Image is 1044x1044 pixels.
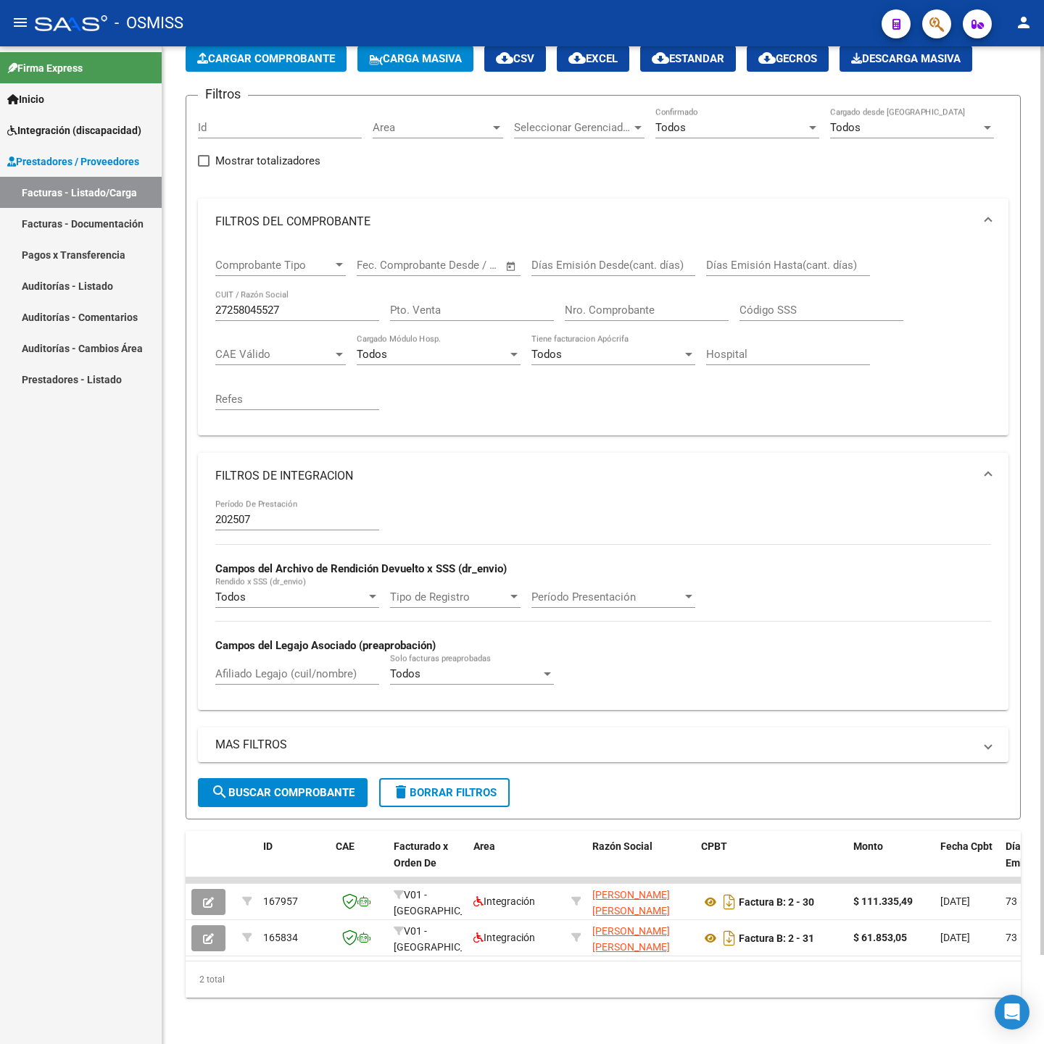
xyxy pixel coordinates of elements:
[592,923,689,953] div: 27258045527
[568,49,586,67] mat-icon: cloud_download
[357,46,473,72] button: Carga Masiva
[935,831,1000,895] datatable-header-cell: Fecha Cpbt
[514,121,631,134] span: Seleccionar Gerenciador
[198,84,248,104] h3: Filtros
[369,52,462,65] span: Carga Masiva
[592,840,652,852] span: Razón Social
[655,121,686,134] span: Todos
[739,932,814,944] strong: Factura B: 2 - 31
[568,52,618,65] span: EXCEL
[390,590,507,604] span: Tipo de Registro
[12,14,29,31] mat-icon: menu
[388,831,468,895] datatable-header-cell: Facturado x Orden De
[336,840,355,852] span: CAE
[473,840,495,852] span: Area
[853,840,883,852] span: Monto
[115,7,183,39] span: - OSMISS
[695,831,848,895] datatable-header-cell: CPBT
[198,453,1008,499] mat-expansion-panel-header: FILTROS DE INTEGRACION
[211,783,228,801] mat-icon: search
[198,778,368,807] button: Buscar Comprobante
[830,121,861,134] span: Todos
[198,499,1008,710] div: FILTROS DE INTEGRACION
[747,46,829,72] button: Gecros
[215,590,246,604] span: Todos
[215,639,436,652] strong: Campos del Legajo Asociado (preaprobación)
[701,840,727,852] span: CPBT
[215,348,333,361] span: CAE Válido
[587,831,695,895] datatable-header-cell: Razón Social
[592,887,689,917] div: 27258045527
[357,348,387,361] span: Todos
[940,895,970,907] span: [DATE]
[357,259,415,272] input: Fecha inicio
[7,122,141,138] span: Integración (discapacidad)
[531,348,562,361] span: Todos
[257,831,330,895] datatable-header-cell: ID
[215,152,320,170] span: Mostrar totalizadores
[848,831,935,895] datatable-header-cell: Monto
[758,52,817,65] span: Gecros
[473,895,535,907] span: Integración
[640,46,736,72] button: Estandar
[853,895,913,907] strong: $ 111.335,49
[392,783,410,801] mat-icon: delete
[592,889,670,917] span: [PERSON_NAME] [PERSON_NAME]
[531,590,682,604] span: Período Presentación
[1015,14,1032,31] mat-icon: person
[720,890,739,914] i: Descargar documento
[851,52,961,65] span: Descarga Masiva
[592,925,670,953] span: [PERSON_NAME] [PERSON_NAME]
[198,727,1008,762] mat-expansion-panel-header: MAS FILTROS
[373,121,490,134] span: Area
[263,932,298,943] span: 165834
[995,995,1029,1030] div: Open Intercom Messenger
[379,778,510,807] button: Borrar Filtros
[186,961,1021,998] div: 2 total
[186,46,347,72] button: Cargar Comprobante
[215,214,974,230] mat-panel-title: FILTROS DEL COMPROBANTE
[473,932,535,943] span: Integración
[739,896,814,908] strong: Factura B: 2 - 30
[496,49,513,67] mat-icon: cloud_download
[197,52,335,65] span: Cargar Comprobante
[198,245,1008,435] div: FILTROS DEL COMPROBANTE
[215,737,974,753] mat-panel-title: MAS FILTROS
[7,60,83,76] span: Firma Express
[198,199,1008,245] mat-expansion-panel-header: FILTROS DEL COMPROBANTE
[7,154,139,170] span: Prestadores / Proveedores
[652,52,724,65] span: Estandar
[215,259,333,272] span: Comprobante Tipo
[1006,932,1017,943] span: 73
[211,786,355,799] span: Buscar Comprobante
[940,840,993,852] span: Fecha Cpbt
[758,49,776,67] mat-icon: cloud_download
[652,49,669,67] mat-icon: cloud_download
[7,91,44,107] span: Inicio
[840,46,972,72] button: Descarga Masiva
[428,259,499,272] input: Fecha fin
[263,895,298,907] span: 167957
[330,831,388,895] datatable-header-cell: CAE
[496,52,534,65] span: CSV
[394,840,448,869] span: Facturado x Orden De
[468,831,565,895] datatable-header-cell: Area
[840,46,972,72] app-download-masive: Descarga masiva de comprobantes (adjuntos)
[215,468,974,484] mat-panel-title: FILTROS DE INTEGRACION
[940,932,970,943] span: [DATE]
[557,46,629,72] button: EXCEL
[392,786,497,799] span: Borrar Filtros
[503,258,520,275] button: Open calendar
[390,667,420,680] span: Todos
[263,840,273,852] span: ID
[1006,895,1017,907] span: 73
[720,927,739,950] i: Descargar documento
[853,932,907,943] strong: $ 61.853,05
[484,46,546,72] button: CSV
[215,562,507,575] strong: Campos del Archivo de Rendición Devuelto x SSS (dr_envio)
